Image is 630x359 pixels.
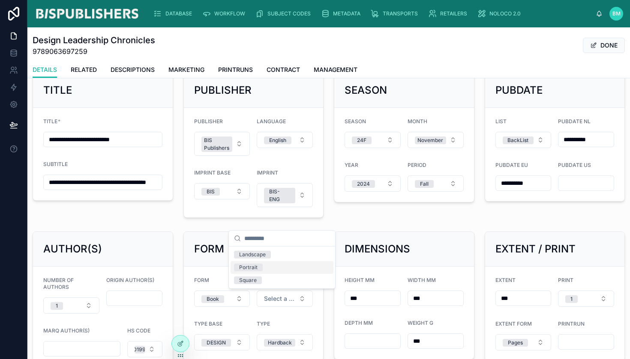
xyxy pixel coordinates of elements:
[43,277,74,290] span: NUMBER OF AUTHORS
[507,136,528,144] div: BackList
[345,320,373,326] span: DEPTH MM
[43,297,99,314] button: Select Button
[33,46,155,56] span: 9789063697259
[194,291,250,307] button: Select Button
[239,264,258,271] div: Portrait
[239,251,266,258] div: Landscape
[43,242,102,256] h2: AUTHOR(S)
[207,295,219,303] div: Book
[345,132,401,148] button: Select Button
[239,276,257,284] div: Square
[218,62,253,79] a: PRINTRUNS
[257,183,313,207] button: Select Button
[33,34,155,46] h1: Design Leadership Chronicles
[495,320,532,327] span: EXTENT FORM
[165,10,192,17] span: DATABASE
[408,132,464,148] button: Select Button
[314,62,357,79] a: MANAGEMENT
[194,277,209,283] span: FORM
[318,6,366,21] a: METADATA
[127,341,162,357] button: Select Button
[495,334,552,350] button: Select Button
[495,242,576,256] h2: EXTENT / PRINT
[267,65,300,74] span: CONTRACT
[417,136,443,144] div: November
[71,65,97,74] span: RELATED
[345,242,410,256] h2: DIMENSIONS
[151,6,198,21] a: DATABASE
[495,132,552,148] button: Select Button
[257,118,286,125] span: LANGUAGE
[56,302,58,310] div: 1
[43,327,90,334] span: MARQ AUTHOR(S)
[194,118,223,125] span: PUBLISHER
[420,180,429,188] div: Fall
[253,6,317,21] a: SUBJECT CODES
[269,188,290,203] div: BIS-ENG
[194,132,250,156] button: Select Button
[229,246,335,288] div: Suggestions
[269,136,286,144] div: English
[333,10,360,17] span: METADATA
[408,277,436,283] span: WIDTH MM
[558,320,585,327] span: PRINTRUN
[475,6,527,21] a: NOLOCO 2.0
[194,183,250,199] button: Select Button
[570,295,573,303] div: 1
[111,65,155,74] span: DESCRIPTIONS
[345,175,401,192] button: Select Button
[33,62,57,78] a: DETAILS
[408,118,427,125] span: MONTH
[168,62,204,79] a: MARKETING
[33,65,57,74] span: DETAILS
[489,10,521,17] span: NOLOCO 2.0
[200,6,251,21] a: WORKFLOW
[583,38,625,53] button: DONE
[207,339,226,347] div: DESIGN
[43,83,72,97] h2: TITLE
[34,7,140,21] img: App logo
[267,62,300,79] a: CONTRACT
[558,277,573,283] span: PRINT
[264,294,295,303] span: Select a FORMAT
[357,136,366,144] div: 24F
[194,242,224,256] h2: FORM
[194,169,231,176] span: IMPRINT BASE
[495,162,528,168] span: PUBDATE EU
[43,118,57,125] span: TITLE
[495,118,507,125] span: LIST
[194,83,252,97] h2: PUBLISHER
[408,175,464,192] button: Select Button
[126,346,153,353] div: 49019900
[558,291,614,307] button: Select Button
[194,334,250,350] button: Select Button
[495,83,543,97] h2: PUBDATE
[257,320,270,327] span: TYPE
[71,62,97,79] a: RELATED
[345,277,375,283] span: HEIGHT MM
[111,62,155,79] a: DESCRIPTIONS
[357,180,370,188] div: 2024
[408,320,433,326] span: WEIGHT G
[383,10,418,17] span: TRANSPORTS
[345,118,366,125] span: SEASON
[257,132,313,148] button: Select Button
[612,10,621,17] span: BM
[267,10,311,17] span: SUBJECT CODES
[268,339,292,347] div: Hardback
[368,6,424,21] a: TRANSPORTS
[207,188,215,196] div: BIS
[214,10,245,17] span: WORKFLOW
[194,320,222,327] span: TYPE BASE
[558,162,591,168] span: PUBDATE US
[426,6,473,21] a: RETAILERS
[345,162,358,168] span: YEAR
[204,136,229,152] div: BIS Publishers
[495,277,516,283] span: EXTENT
[408,162,426,168] span: PERIOD
[508,339,523,347] div: Pages
[314,65,357,74] span: MANAGEMENT
[345,83,387,97] h2: SEASON
[147,4,596,23] div: scrollable content
[127,327,150,334] span: HS CODE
